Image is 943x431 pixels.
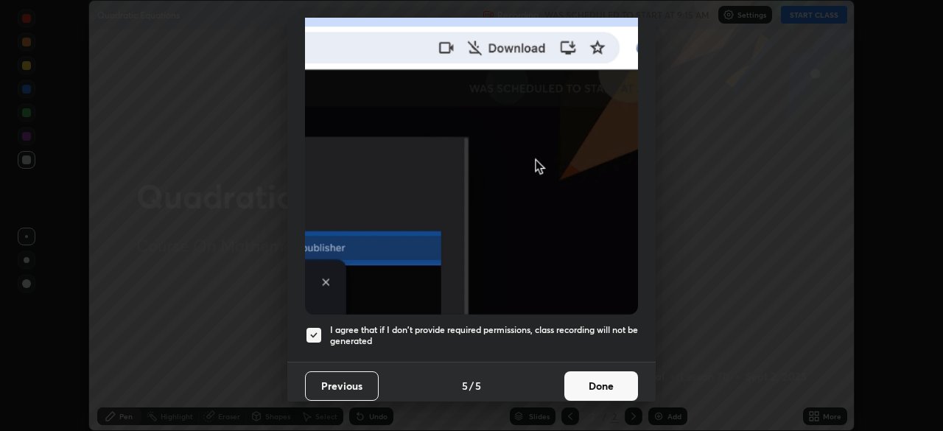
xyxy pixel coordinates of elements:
[305,371,379,401] button: Previous
[462,378,468,393] h4: 5
[330,324,638,347] h5: I agree that if I don't provide required permissions, class recording will not be generated
[564,371,638,401] button: Done
[475,378,481,393] h4: 5
[469,378,474,393] h4: /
